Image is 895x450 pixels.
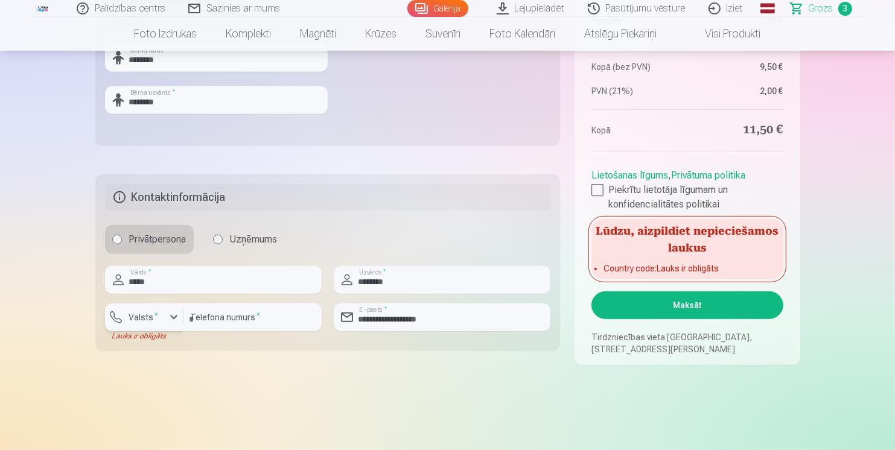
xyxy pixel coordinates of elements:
[476,17,570,51] a: Foto kalendāri
[36,5,49,12] img: /fa1
[105,184,551,211] h5: Kontaktinformācija
[286,17,351,51] a: Magnēti
[672,17,776,51] a: Visi produkti
[412,17,476,51] a: Suvenīri
[213,235,223,244] input: Uzņēmums
[112,235,122,244] input: Privātpersona
[604,262,771,274] li: Country code : Lauks ir obligāts
[105,225,194,254] label: Privātpersona
[105,303,183,331] button: Valsts*
[124,311,164,323] label: Valsts
[591,331,783,355] p: Tirdzniecības vieta [GEOGRAPHIC_DATA], [STREET_ADDRESS][PERSON_NAME]
[570,17,672,51] a: Atslēgu piekariņi
[809,1,833,16] span: Grozs
[591,291,783,319] button: Maksāt
[591,122,681,139] dt: Kopā
[212,17,286,51] a: Komplekti
[671,170,745,181] a: Privātuma politika
[591,163,783,212] div: ,
[591,61,681,73] dt: Kopā (bez PVN)
[591,219,783,258] h5: Lūdzu, aizpildiet nepieciešamos laukus
[120,17,212,51] a: Foto izdrukas
[591,183,783,212] label: Piekrītu lietotāja līgumam un konfidencialitātes politikai
[693,122,783,139] dd: 11,50 €
[591,170,668,181] a: Lietošanas līgums
[591,85,681,97] dt: PVN (21%)
[351,17,412,51] a: Krūzes
[693,61,783,73] dd: 9,50 €
[693,85,783,97] dd: 2,00 €
[105,331,183,341] div: Lauks ir obligāts
[838,2,852,16] span: 3
[206,225,285,254] label: Uzņēmums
